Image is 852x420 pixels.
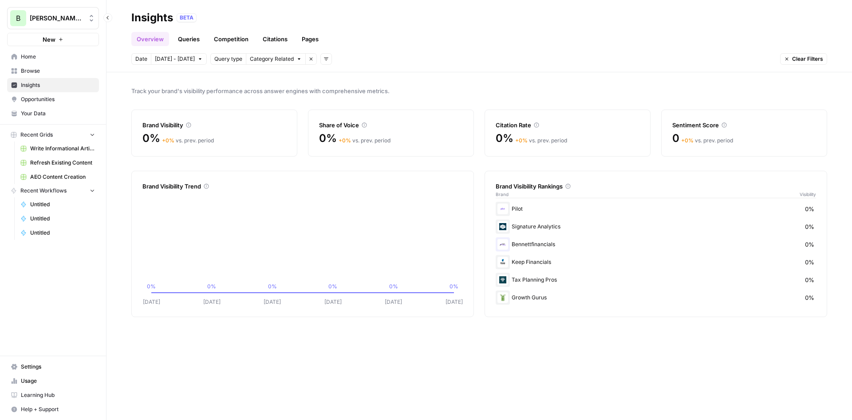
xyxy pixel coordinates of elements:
span: 0% [496,131,513,145]
button: Category Related [246,53,305,65]
div: Sentiment Score [672,121,816,130]
span: 0% [319,131,337,145]
span: Refresh Existing Content [30,159,95,167]
tspan: 0% [450,283,458,290]
span: Settings [21,363,95,371]
a: Refresh Existing Content [16,156,99,170]
tspan: 0% [268,283,277,290]
a: Opportunities [7,92,99,106]
tspan: [DATE] [143,298,160,305]
span: Visibility [800,191,816,198]
span: Opportunities [21,95,95,103]
a: Untitled [16,212,99,226]
div: Tax Planning Pros [496,273,816,287]
span: + 0 % [162,137,174,144]
a: Queries [173,32,205,46]
tspan: [DATE] [264,298,281,305]
span: Untitled [30,200,95,208]
span: Untitled [30,215,95,223]
button: Help + Support [7,402,99,416]
div: vs. prev. period [162,137,214,145]
span: 0% [805,275,814,284]
a: Learning Hub [7,388,99,402]
div: vs. prev. period [681,137,733,145]
span: Clear Filters [792,55,823,63]
a: Home [7,50,99,64]
span: Brand [496,191,509,198]
div: vs. prev. period [515,137,567,145]
a: Write Informational Article (1) [16,141,99,156]
a: Untitled [16,226,99,240]
div: Brand Visibility [142,121,286,130]
span: B [16,13,20,24]
span: + 0 % [339,137,351,144]
span: Your Data [21,110,95,118]
img: 70yz1ipe7pi347xbb4k98oqotd3p [497,275,508,285]
span: 0% [805,204,814,213]
span: Query type [214,55,242,63]
span: Recent Grids [20,131,53,139]
span: AEO Content Creation [30,173,95,181]
span: [DATE] - [DATE] [155,55,195,63]
span: 0% [805,293,814,302]
span: + 0 % [681,137,694,144]
tspan: 0% [389,283,398,290]
tspan: [DATE] [324,298,342,305]
span: 0% [805,240,814,249]
span: 0 [672,131,679,145]
div: Citation Rate [496,121,639,130]
span: 0% [142,131,160,145]
span: 0% [805,222,814,231]
a: Settings [7,360,99,374]
button: New [7,33,99,46]
div: Signature Analytics [496,220,816,234]
a: AEO Content Creation [16,170,99,184]
tspan: 0% [328,283,337,290]
span: Untitled [30,229,95,237]
button: Workspace: Bennett Financials [7,7,99,29]
span: Track your brand's visibility performance across answer engines with comprehensive metrics. [131,86,827,95]
div: Bennettfinancials [496,237,816,251]
button: Recent Workflows [7,184,99,197]
div: Brand Visibility Trend [142,182,463,191]
a: Competition [209,32,254,46]
img: 6afmd12b2afwbbp9m9vrg65ncgct [497,221,508,232]
tspan: 0% [147,283,156,290]
img: 6gcplh2619jthr39bga9lfgd0k9n [497,257,508,267]
span: Home [21,53,95,61]
tspan: [DATE] [203,298,221,305]
a: Citations [257,32,293,46]
a: Usage [7,374,99,388]
span: Browse [21,67,95,75]
tspan: [DATE] [446,298,463,305]
div: Share of Voice [319,121,463,130]
span: Category Related [250,55,294,63]
span: Help + Support [21,405,95,413]
a: Browse [7,64,99,78]
span: Usage [21,377,95,385]
span: Write Informational Article (1) [30,145,95,153]
div: Insights [131,11,173,25]
a: Insights [7,78,99,92]
img: vqzwavkrg9ywhnt1f5bp2h0m2m65 [497,239,508,250]
span: + 0 % [515,137,528,144]
img: g222nloxeooqri9m0jfxcyiqs737 [497,292,508,303]
a: Untitled [16,197,99,212]
button: Recent Grids [7,128,99,141]
button: Clear Filters [780,53,827,65]
div: Pilot [496,202,816,216]
span: Date [135,55,147,63]
a: Overview [131,32,169,46]
span: New [43,35,55,44]
div: Brand Visibility Rankings [496,182,816,191]
span: Recent Workflows [20,187,67,195]
span: [PERSON_NAME] Financials [30,14,83,23]
button: [DATE] - [DATE] [151,53,207,65]
span: Insights [21,81,95,89]
a: Pages [296,32,324,46]
div: Growth Gurus [496,290,816,305]
span: Learning Hub [21,391,95,399]
tspan: [DATE] [385,298,402,305]
a: Your Data [7,106,99,121]
span: 0% [805,258,814,267]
